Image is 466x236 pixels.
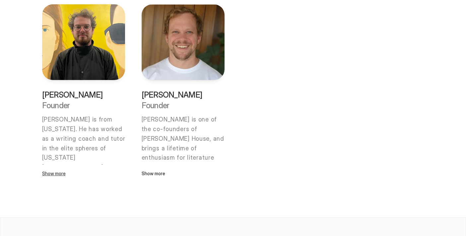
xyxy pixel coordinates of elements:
[42,170,125,177] p: Show more
[142,101,225,110] p: Founder
[142,91,225,99] p: [PERSON_NAME]
[142,4,225,80] img: Ben Griffin, Hewes House Founder who helps with business plan writing services, business writing ...
[42,4,125,80] img: Josh Boardman, Hewes House writing coach, book coach, author coach, and freelance book editor
[42,91,125,99] p: [PERSON_NAME]
[42,101,125,110] p: Founder
[142,170,225,177] p: Show more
